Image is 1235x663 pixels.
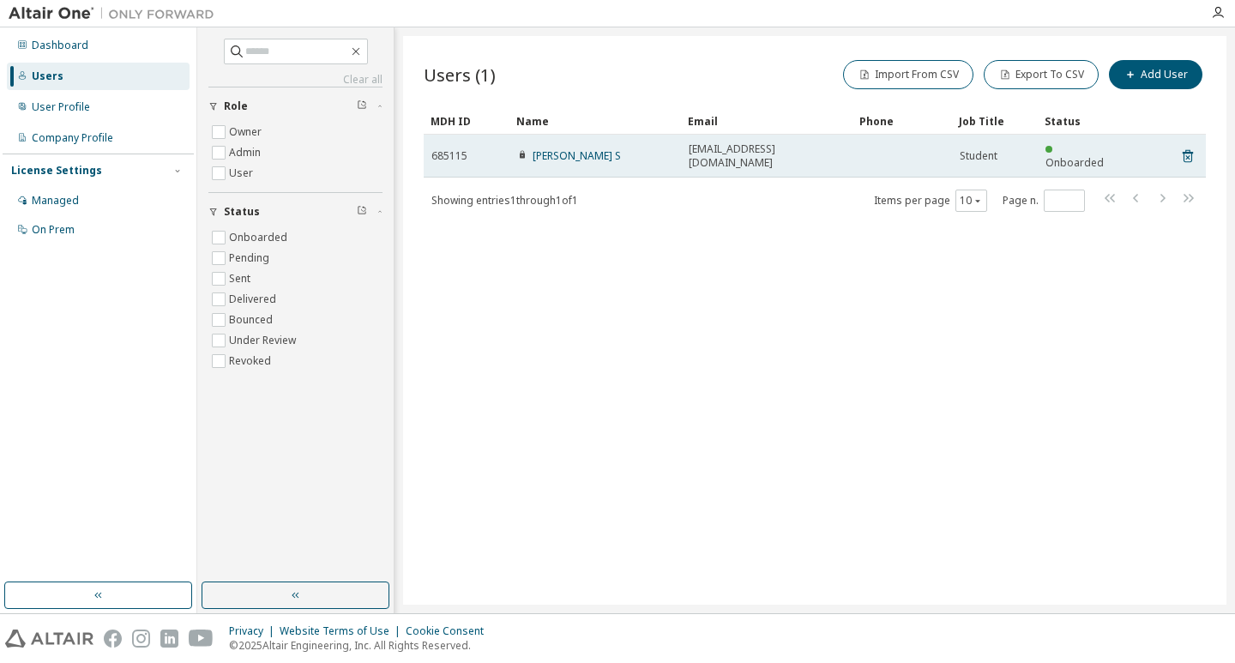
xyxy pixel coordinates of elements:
[229,330,299,351] label: Under Review
[357,99,367,113] span: Clear filter
[859,107,945,135] div: Phone
[32,194,79,208] div: Managed
[229,351,274,371] label: Revoked
[688,107,846,135] div: Email
[516,107,674,135] div: Name
[431,193,578,208] span: Showing entries 1 through 1 of 1
[357,205,367,219] span: Clear filter
[229,624,280,638] div: Privacy
[1003,190,1085,212] span: Page n.
[32,223,75,237] div: On Prem
[960,149,997,163] span: Student
[132,630,150,648] img: instagram.svg
[11,164,102,178] div: License Settings
[208,193,383,231] button: Status
[32,100,90,114] div: User Profile
[984,60,1099,89] button: Export To CSV
[431,107,503,135] div: MDH ID
[424,63,496,87] span: Users (1)
[959,107,1031,135] div: Job Title
[229,289,280,310] label: Delivered
[160,630,178,648] img: linkedin.svg
[224,99,248,113] span: Role
[229,142,264,163] label: Admin
[224,205,260,219] span: Status
[843,60,973,89] button: Import From CSV
[104,630,122,648] img: facebook.svg
[5,630,93,648] img: altair_logo.svg
[229,248,273,268] label: Pending
[189,630,214,648] img: youtube.svg
[874,190,987,212] span: Items per page
[32,39,88,52] div: Dashboard
[960,194,983,208] button: 10
[280,624,406,638] div: Website Terms of Use
[229,310,276,330] label: Bounced
[208,73,383,87] a: Clear all
[229,163,256,184] label: User
[689,142,845,170] span: [EMAIL_ADDRESS][DOMAIN_NAME]
[1045,107,1117,135] div: Status
[533,148,621,163] a: [PERSON_NAME] S
[229,268,254,289] label: Sent
[431,149,467,163] span: 685115
[229,638,494,653] p: © 2025 Altair Engineering, Inc. All Rights Reserved.
[9,5,223,22] img: Altair One
[1109,60,1202,89] button: Add User
[406,624,494,638] div: Cookie Consent
[32,131,113,145] div: Company Profile
[229,227,291,248] label: Onboarded
[229,122,265,142] label: Owner
[1045,155,1104,170] span: Onboarded
[32,69,63,83] div: Users
[208,87,383,125] button: Role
